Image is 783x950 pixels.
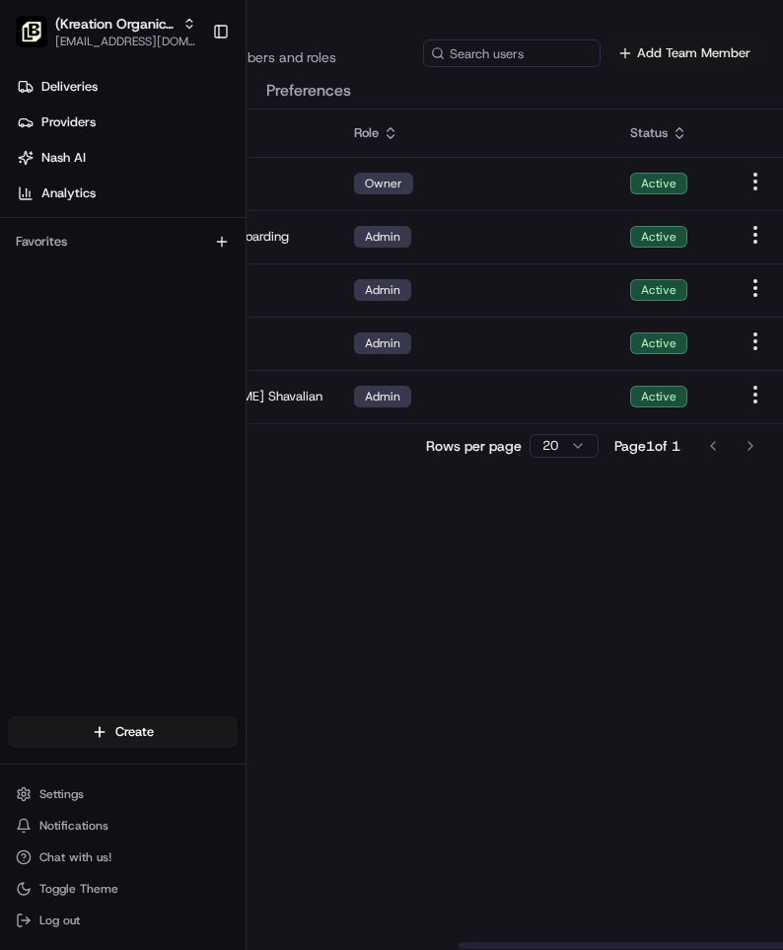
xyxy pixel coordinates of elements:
div: Start new chat [67,315,323,334]
div: 💻 [167,414,182,430]
div: Active [630,279,687,301]
a: Analytics [8,178,246,209]
span: Shavalian [268,388,322,405]
button: Notifications [8,812,238,840]
span: Onboarding [221,228,289,246]
p: Welcome 👋 [20,205,359,237]
button: (Kreation Organic) - 710 Marina Grab & Go [55,14,175,34]
a: 📗Knowledge Base [12,404,159,440]
div: Active [630,173,687,194]
button: Chat with us! [8,843,238,871]
a: 💻API Documentation [159,404,324,440]
div: Active [630,332,687,354]
button: (Kreation Organic) - 710 Marina Grab & Go(Kreation Organic) - 710 Marina Grab & Go[EMAIL_ADDRESS]... [8,8,204,55]
span: Notifications [39,818,108,834]
button: Toggle Theme [8,875,238,903]
span: API Documentation [186,412,317,432]
img: Nash [20,146,59,185]
span: Settings [39,786,84,802]
button: Settings [8,780,238,808]
span: Nash AI [41,149,86,167]
a: Deliveries [8,71,246,103]
button: Create [8,716,238,748]
input: Search users [423,39,601,67]
span: Create [115,723,154,741]
button: Log out [8,907,238,934]
a: Providers [8,107,246,138]
span: Pylon [196,461,239,475]
img: (Kreation Organic) - 710 Marina Grab & Go [16,16,47,47]
div: Page 1 of 1 [614,436,680,456]
div: Admin [354,386,411,407]
div: Admin [354,226,411,248]
a: Powered byPylon [139,460,239,475]
div: Admin [354,332,411,354]
span: Deliveries [41,78,98,96]
div: Status [630,124,712,142]
p: Rows per page [426,436,522,456]
div: 📗 [20,414,36,430]
img: 1736555255976-a54dd68f-1ca7-489b-9aae-adbdc363a1c4 [20,315,55,350]
div: Owner [354,173,413,194]
span: Knowledge Base [39,412,151,432]
div: Favorites [8,226,238,257]
button: Start new chat [335,321,359,344]
input: Clear [51,254,325,274]
div: Role [354,124,599,142]
span: Toggle Theme [39,881,118,897]
button: Add Team Member [608,39,759,67]
button: Preferences [266,75,351,109]
span: Analytics [41,184,96,202]
span: Providers [41,113,96,131]
span: Chat with us! [39,849,111,865]
button: [EMAIL_ADDRESS][DOMAIN_NAME] [55,34,196,49]
a: Nash AI [8,142,246,174]
div: Admin [354,279,411,301]
div: Active [630,386,687,407]
span: Log out [39,913,80,928]
div: Active [630,226,687,248]
div: We're available if you need us! [67,334,249,350]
